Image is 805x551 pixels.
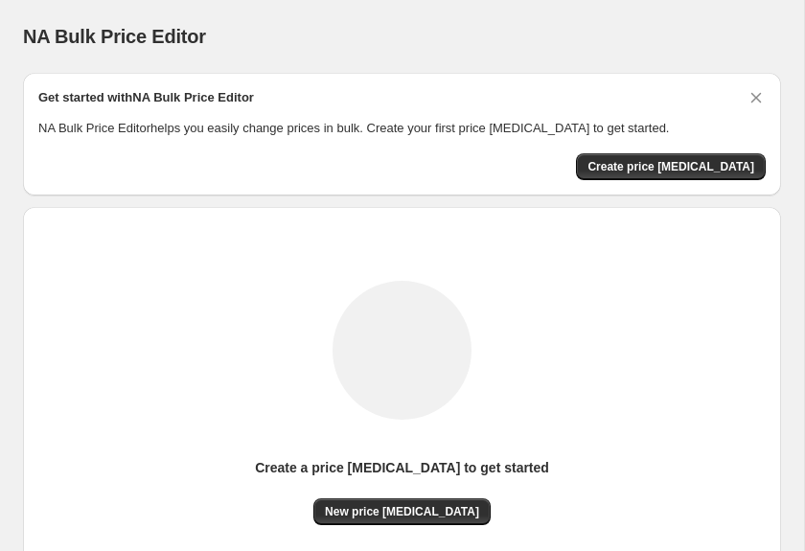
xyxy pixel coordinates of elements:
[38,119,766,138] p: NA Bulk Price Editor helps you easily change prices in bulk. Create your first price [MEDICAL_DAT...
[587,159,754,174] span: Create price [MEDICAL_DATA]
[255,458,549,477] p: Create a price [MEDICAL_DATA] to get started
[325,504,479,519] span: New price [MEDICAL_DATA]
[38,88,254,107] h2: Get started with NA Bulk Price Editor
[576,153,766,180] button: Create price change job
[313,498,491,525] button: New price [MEDICAL_DATA]
[747,88,766,107] button: Dismiss card
[23,26,206,47] span: NA Bulk Price Editor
